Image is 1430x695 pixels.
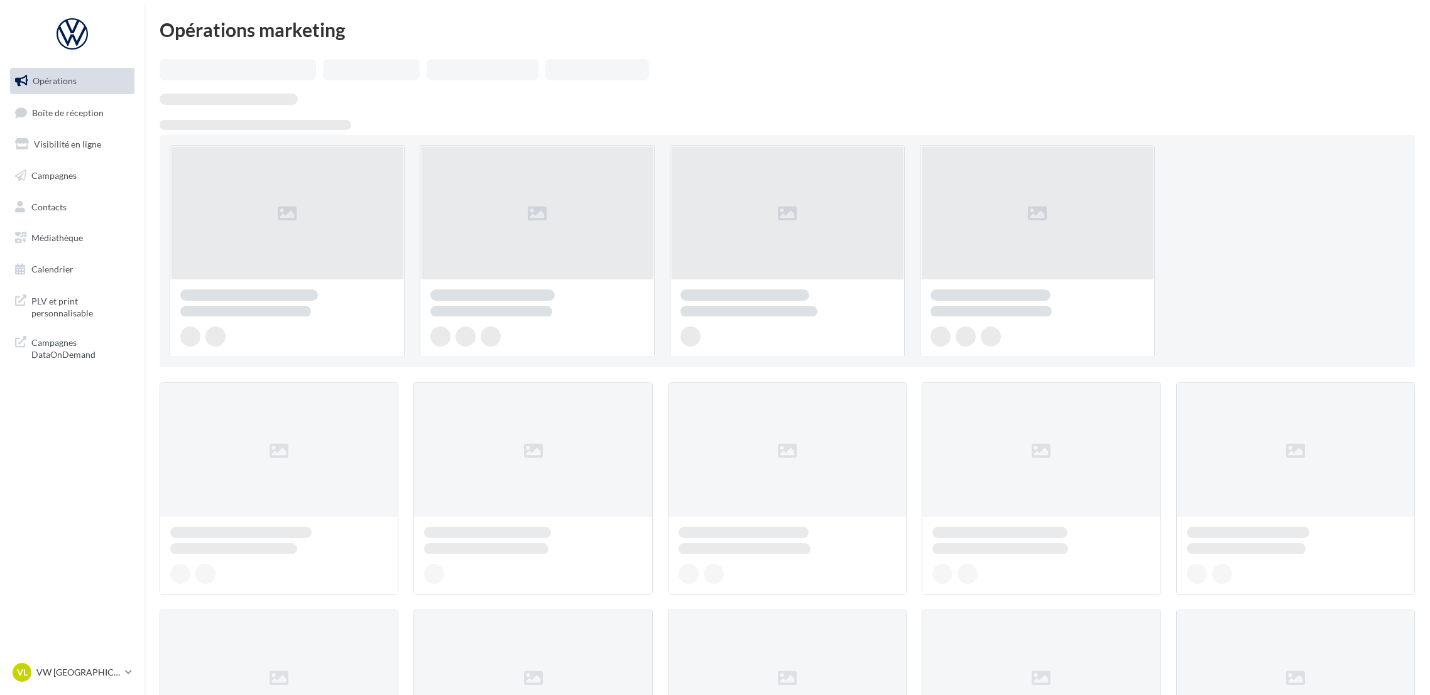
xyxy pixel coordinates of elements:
a: Boîte de réception [8,99,137,126]
a: Campagnes DataOnDemand [8,329,137,366]
a: PLV et print personnalisable [8,288,137,325]
a: Opérations [8,68,137,94]
span: Contacts [31,201,67,212]
span: Visibilité en ligne [34,139,101,149]
span: Calendrier [31,264,74,274]
a: Calendrier [8,256,137,283]
a: Campagnes [8,163,137,189]
p: VW [GEOGRAPHIC_DATA] [36,666,120,679]
span: Opérations [33,75,77,86]
a: Contacts [8,194,137,220]
span: Boîte de réception [32,107,104,117]
span: Médiathèque [31,232,83,243]
span: VL [17,666,28,679]
div: Opérations marketing [160,20,1415,39]
a: VL VW [GEOGRAPHIC_DATA] [10,660,134,684]
a: Médiathèque [8,225,137,251]
span: Campagnes DataOnDemand [31,334,129,361]
a: Visibilité en ligne [8,131,137,158]
span: PLV et print personnalisable [31,293,129,320]
span: Campagnes [31,170,77,181]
